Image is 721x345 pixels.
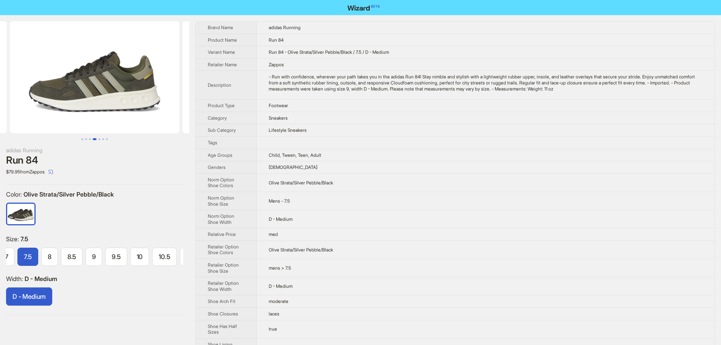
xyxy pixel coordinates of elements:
[208,177,234,189] span: Norm Option Shoe Colors
[86,248,102,266] label: available
[208,82,231,88] span: Description
[41,248,58,266] label: available
[208,37,237,43] span: Product Name
[269,311,279,317] span: laces
[6,275,25,283] span: Width :
[208,213,234,225] span: Norm Option Shoe Width
[25,275,57,283] span: D - Medium
[61,248,83,266] label: available
[48,253,51,261] span: 8
[269,25,301,30] span: adidas Running
[98,138,100,140] button: Go to slide 5
[269,298,288,304] span: moderate
[93,138,97,140] button: Go to slide 4
[10,21,179,133] img: Run 84 Run 84 - Olive Strata/Silver Pebble/Black / 7.5 / D - Medium image 4
[208,152,232,158] span: Age Groups
[23,190,114,198] span: Olive Strata/Silver Pebble/Black
[269,127,307,133] span: Lifestyle Sneakers
[159,253,170,261] span: 10.5
[269,283,293,289] span: D - Medium
[152,248,176,266] label: available
[208,127,236,133] span: Sub Category
[92,253,96,261] span: 9
[89,138,91,140] button: Go to slide 3
[208,244,239,256] span: Retailer Option Shoe Colors
[112,253,121,261] span: 9.5
[269,247,333,253] span: Olive Strata/Silver Pebble/Black
[5,253,8,261] span: 7
[269,37,283,43] span: Run 84
[269,216,293,222] span: D - Medium
[105,248,127,266] label: available
[17,248,38,266] label: available
[180,248,197,266] label: available
[208,298,235,304] span: Shoe Arch Fit
[269,103,288,108] span: Footwear
[208,49,235,55] span: Variant Name
[269,152,321,158] span: Child, Tween, Teen, Adult
[208,25,233,30] span: Brand Name
[102,138,104,140] button: Go to slide 6
[269,62,284,67] span: Zappos
[7,204,34,224] img: Olive Strata/Silver Pebble/Black
[269,49,389,55] span: Run 84 - Olive Strata/Silver Pebble/Black / 7.5 / D - Medium
[269,164,318,170] span: [DEMOGRAPHIC_DATA]
[130,248,149,266] label: available
[208,323,237,335] span: Shoe Has Half Sizes
[85,138,87,140] button: Go to slide 2
[208,280,239,292] span: Retailer Option Shoe Width
[208,195,234,207] span: Norm Option Shoe Size
[7,203,34,223] label: available
[208,231,236,237] span: Relative Price
[269,74,702,92] div: - Run with confidence, wherever your path takes you in the adidas Run 84! Stay nimble and stylish...
[269,265,291,271] span: mens > 7.5
[208,62,237,67] span: Retailer Name
[269,326,277,332] span: true
[6,146,183,155] div: adidas Running
[67,253,76,261] span: 8.5
[182,21,352,133] img: Run 84 Run 84 - Olive Strata/Silver Pebble/Black / 7.5 / D - Medium image 5
[269,231,278,237] span: med
[269,198,290,204] span: Mens - 7.5
[6,166,183,178] div: $79.95 from Zappos
[6,235,20,243] span: Size :
[137,253,143,261] span: 10
[208,103,235,108] span: Product Type
[12,293,46,300] span: D - Medium
[20,235,28,243] span: 7.5
[106,138,108,140] button: Go to slide 7
[208,164,226,170] span: Genders
[208,262,239,274] span: Retailer Option Shoe Size
[6,190,23,198] span: Color :
[81,138,83,140] button: Go to slide 1
[48,170,53,174] span: select
[208,311,238,317] span: Shoe Closures
[208,140,217,145] span: Tags
[6,287,52,306] label: available
[6,155,183,166] div: Run 84
[208,115,227,121] span: Category
[269,180,333,186] span: Olive Strata/Silver Pebble/Black
[269,115,288,121] span: Sneakers
[24,253,32,261] span: 7.5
